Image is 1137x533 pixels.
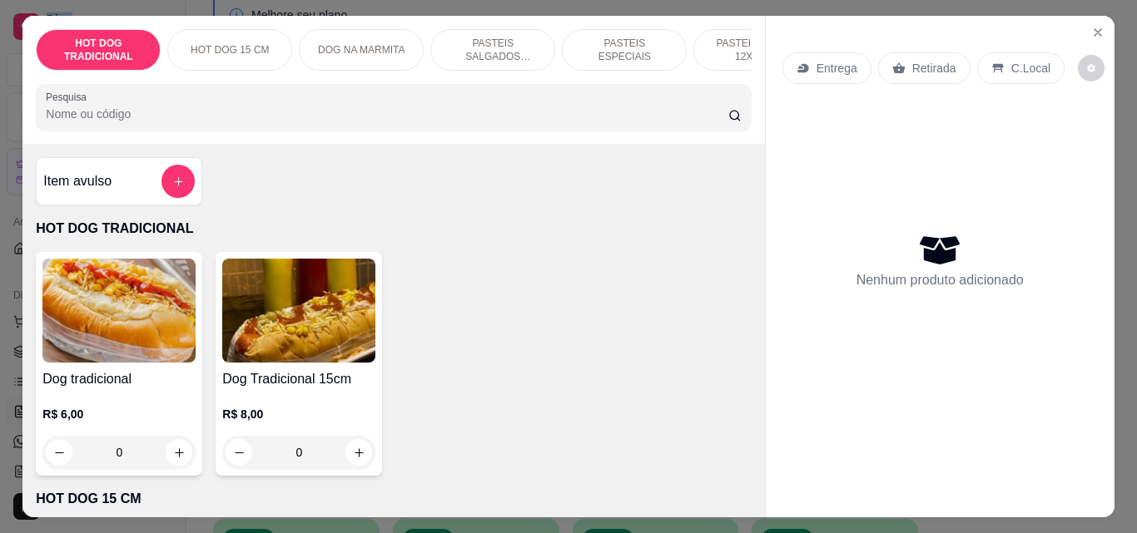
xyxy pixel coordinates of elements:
[36,489,751,509] p: HOT DOG 15 CM
[50,37,146,63] p: HOT DOG TRADICIONAL
[222,406,375,422] p: R$ 8,00
[345,439,372,466] button: increase-product-quantity
[226,439,252,466] button: decrease-product-quantity
[708,37,804,63] p: PASTEIS DOCES 12X20cm
[42,259,196,363] img: product-image
[1078,55,1105,81] button: decrease-product-quantity
[856,270,1024,290] p: Nenhum produto adicionado
[161,165,195,198] button: add-separate-item
[46,90,92,104] label: Pesquisa
[43,171,112,191] h4: Item avulso
[1085,19,1111,46] button: Close
[318,43,405,57] p: DOG NA MARMITA
[817,60,857,76] p: Entrega
[576,37,673,63] p: PASTEIS ESPECIAIS
[1011,60,1050,76] p: C.Local
[444,37,541,63] p: PASTEIS SALGADOS 12X20cm
[46,439,72,466] button: decrease-product-quantity
[36,219,751,239] p: HOT DOG TRADICIONAL
[166,439,192,466] button: increase-product-quantity
[42,369,196,389] h4: Dog tradicional
[46,106,728,122] input: Pesquisa
[912,60,956,76] p: Retirada
[222,369,375,389] h4: Dog Tradicional 15cm
[42,406,196,422] p: R$ 6,00
[222,259,375,363] img: product-image
[191,43,269,57] p: HOT DOG 15 CM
